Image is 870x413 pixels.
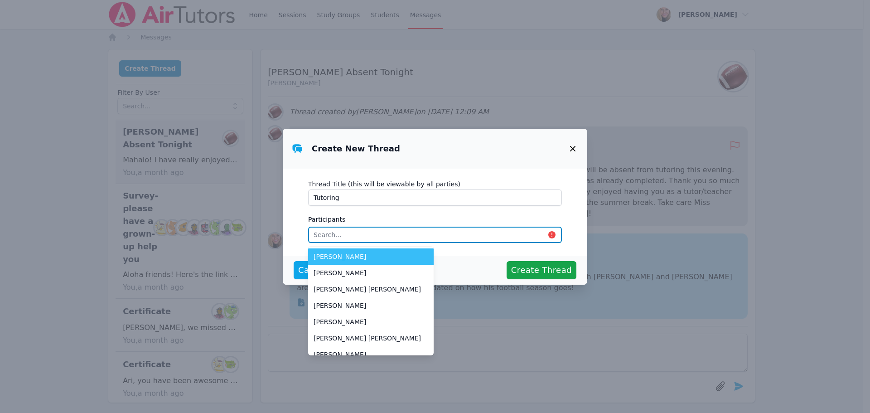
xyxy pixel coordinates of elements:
label: Participants [308,211,562,225]
span: [PERSON_NAME] [314,350,428,359]
input: ex, 6th Grade Math [308,189,562,206]
span: [PERSON_NAME] [PERSON_NAME] [314,285,428,294]
label: Thread Title (this will be viewable by all parties) [308,176,562,189]
span: [PERSON_NAME] [314,252,428,261]
button: Create Thread [507,261,576,279]
span: [PERSON_NAME] [PERSON_NAME] [314,334,428,343]
span: [PERSON_NAME] [314,317,428,326]
span: [PERSON_NAME] [314,268,428,277]
input: Search... [308,227,562,243]
h3: Create New Thread [312,143,400,154]
span: [PERSON_NAME] [314,301,428,310]
span: Cancel [298,264,327,277]
button: Cancel [294,261,332,279]
span: Create Thread [511,264,572,277]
